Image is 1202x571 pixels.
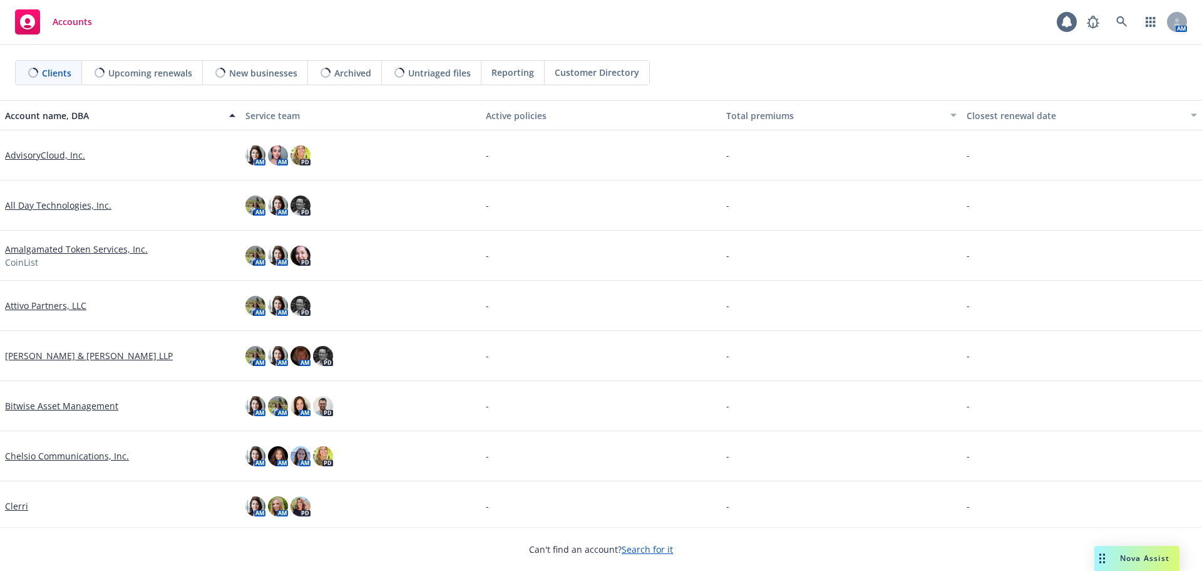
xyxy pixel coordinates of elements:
img: photo [245,346,265,366]
img: photo [313,396,333,416]
span: - [967,199,970,212]
span: - [486,249,489,262]
span: Reporting [491,66,534,79]
img: photo [245,196,265,216]
span: Clients [42,66,71,80]
img: photo [245,246,265,266]
img: photo [245,296,265,316]
span: - [726,149,729,162]
div: Total premiums [726,109,943,122]
span: Upcoming renewals [108,66,192,80]
span: - [967,149,970,162]
img: photo [290,496,311,516]
div: Drag to move [1094,546,1110,571]
a: AdvisoryCloud, Inc. [5,149,85,162]
span: Customer Directory [555,66,639,79]
a: Chelsio Communications, Inc. [5,449,129,463]
img: photo [268,346,288,366]
img: photo [245,145,265,165]
button: Active policies [481,100,721,130]
img: photo [290,296,311,316]
a: Report a Bug [1081,9,1106,34]
span: - [486,199,489,212]
span: - [967,399,970,412]
img: photo [245,496,265,516]
span: - [726,399,729,412]
span: - [486,500,489,513]
img: photo [290,396,311,416]
span: - [726,449,729,463]
span: - [486,449,489,463]
span: - [967,449,970,463]
img: photo [245,396,265,416]
img: photo [268,446,288,466]
a: [PERSON_NAME] & [PERSON_NAME] LLP [5,349,173,362]
button: Service team [240,100,481,130]
span: - [726,249,729,262]
span: Archived [334,66,371,80]
img: photo [268,145,288,165]
span: - [486,299,489,312]
span: - [726,299,729,312]
img: photo [290,145,311,165]
a: Search for it [622,543,673,555]
a: Accounts [10,4,97,39]
span: - [726,199,729,212]
img: photo [268,496,288,516]
span: Can't find an account? [529,543,673,556]
div: Closest renewal date [967,109,1183,122]
div: Active policies [486,109,716,122]
span: Nova Assist [1120,553,1169,563]
img: photo [290,346,311,366]
a: Clerri [5,500,28,513]
div: Account name, DBA [5,109,222,122]
a: Attivo Partners, LLC [5,299,86,312]
span: - [726,349,729,362]
span: - [967,299,970,312]
span: - [486,349,489,362]
img: photo [313,446,333,466]
span: Accounts [53,17,92,27]
button: Nova Assist [1094,546,1179,571]
img: photo [245,446,265,466]
span: - [967,349,970,362]
a: Bitwise Asset Management [5,399,118,412]
img: photo [268,196,288,216]
img: photo [268,396,288,416]
span: CoinList [5,256,38,269]
a: All Day Technologies, Inc. [5,199,111,212]
img: photo [290,446,311,466]
a: Amalgamated Token Services, Inc. [5,243,148,256]
span: - [967,500,970,513]
span: - [726,500,729,513]
span: - [486,149,489,162]
img: photo [290,196,311,216]
img: photo [313,346,333,366]
span: Untriaged files [408,66,471,80]
a: Switch app [1138,9,1163,34]
div: Service team [245,109,476,122]
a: Search [1109,9,1134,34]
button: Total premiums [721,100,962,130]
img: photo [268,296,288,316]
img: photo [268,246,288,266]
span: - [486,399,489,412]
img: photo [290,246,311,266]
button: Closest renewal date [962,100,1202,130]
span: - [967,249,970,262]
span: New businesses [229,66,297,80]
